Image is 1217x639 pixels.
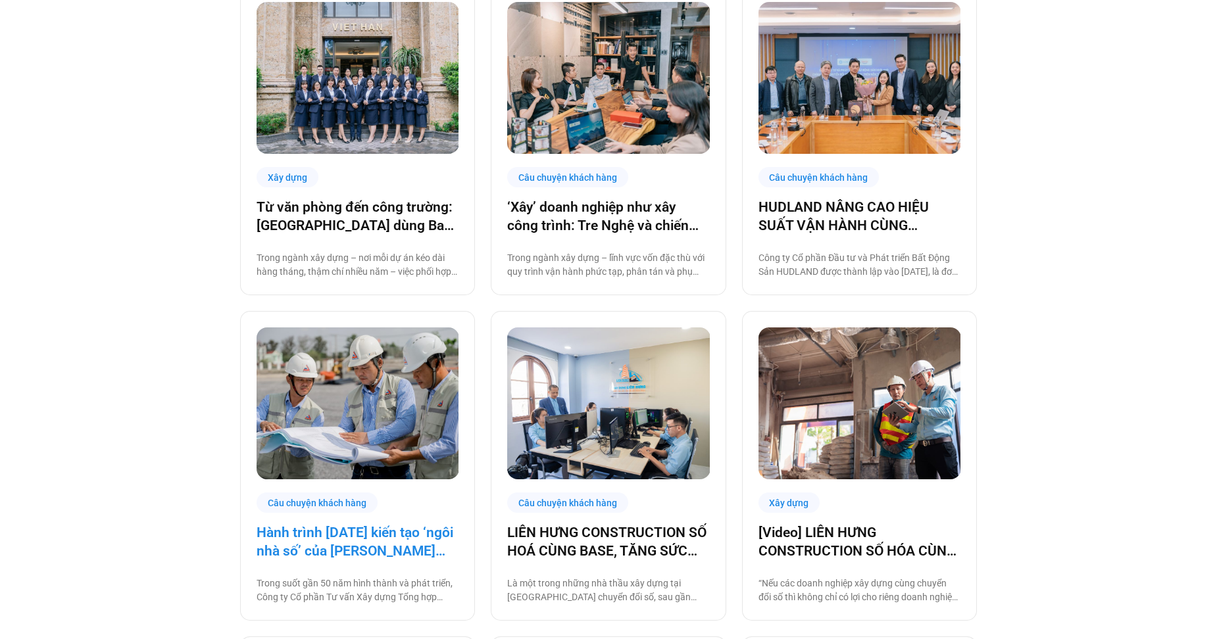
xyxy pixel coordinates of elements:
[758,167,880,187] div: Câu chuyện khách hàng
[507,327,710,479] img: chuyển đổi số liên hưng base
[507,492,628,513] div: Câu chuyện khách hàng
[758,523,960,560] a: [Video] LIÊN HƯNG CONSTRUCTION SỐ HÓA CÙNG BASE, TĂNG SỨC MẠNH NỘI TẠI KHAI PHÁ THỊ TRƯỜNG [GEOGR...
[507,251,709,279] p: Trong ngành xây dựng – lĩnh vực vốn đặc thù với quy trình vận hành phức tạp, phân tán và phụ thuộ...
[257,167,318,187] div: Xây dựng
[507,198,709,235] a: ‘Xây’ doanh nghiệp như xây công trình: Tre Nghệ và chiến lược chuyển đổi từ gốc
[758,492,820,513] div: Xây dựng
[758,251,960,279] p: Công ty Cổ phần Đầu tư và Phát triển Bất Động Sản HUDLAND được thành lập vào [DATE], là đơn vị th...
[257,523,459,560] a: Hành trình [DATE] kiến tạo ‘ngôi nhà số’ của [PERSON_NAME] cùng [DOMAIN_NAME]: Tiết kiệm 80% thời...
[257,492,378,513] div: Câu chuyện khách hàng
[257,251,459,279] p: Trong ngành xây dựng – nơi mỗi dự án kéo dài hàng tháng, thậm chí nhiều năm – việc phối hợp giữa ...
[507,167,628,187] div: Câu chuyện khách hàng
[758,577,960,604] p: “Nếu các doanh nghiệp xây dựng cùng chuyển đổi số thì không chỉ có lợi cho riêng doanh nghiệp mà ...
[507,577,709,604] p: Là một trong những nhà thầu xây dựng tại [GEOGRAPHIC_DATA] chuyển đổi số, sau gần [DATE] vận hành...
[507,523,709,560] a: LIÊN HƯNG CONSTRUCTION SỐ HOÁ CÙNG BASE, TĂNG SỨC MẠNH NỘI TẠI KHAI PHÁ THỊ TRƯỜNG [GEOGRAPHIC_DATA]
[257,577,459,604] p: Trong suốt gần 50 năm hình thành và phát triển, Công ty Cổ phần Tư vấn Xây dựng Tổng hợp (Nagecco...
[507,327,709,479] a: chuyển đổi số liên hưng base
[257,198,459,235] a: Từ văn phòng đến công trường: [GEOGRAPHIC_DATA] dùng Base số hóa hệ thống quản trị
[758,198,960,235] a: HUDLAND NÂNG CAO HIỆU SUẤT VẬN HÀNH CÙNG [DOMAIN_NAME]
